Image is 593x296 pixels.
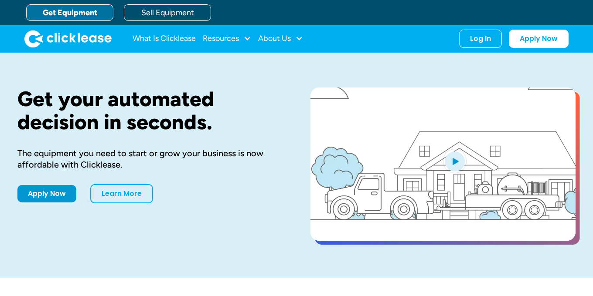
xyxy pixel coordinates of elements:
a: Apply Now [509,30,569,48]
div: Log In [470,34,491,43]
div: The equipment you need to start or grow your business is now affordable with Clicklease. [17,148,283,170]
a: Apply Now [17,185,76,202]
a: What Is Clicklease [133,30,196,47]
img: Blue play button logo on a light blue circular background [443,149,467,173]
a: open lightbox [310,87,576,241]
a: Sell Equipment [124,4,211,21]
div: Resources [203,30,251,47]
img: Clicklease logo [24,30,112,47]
a: Learn More [90,184,153,203]
h1: Get your automated decision in seconds. [17,87,283,134]
div: About Us [258,30,303,47]
a: home [24,30,112,47]
a: Get Equipment [26,4,113,21]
